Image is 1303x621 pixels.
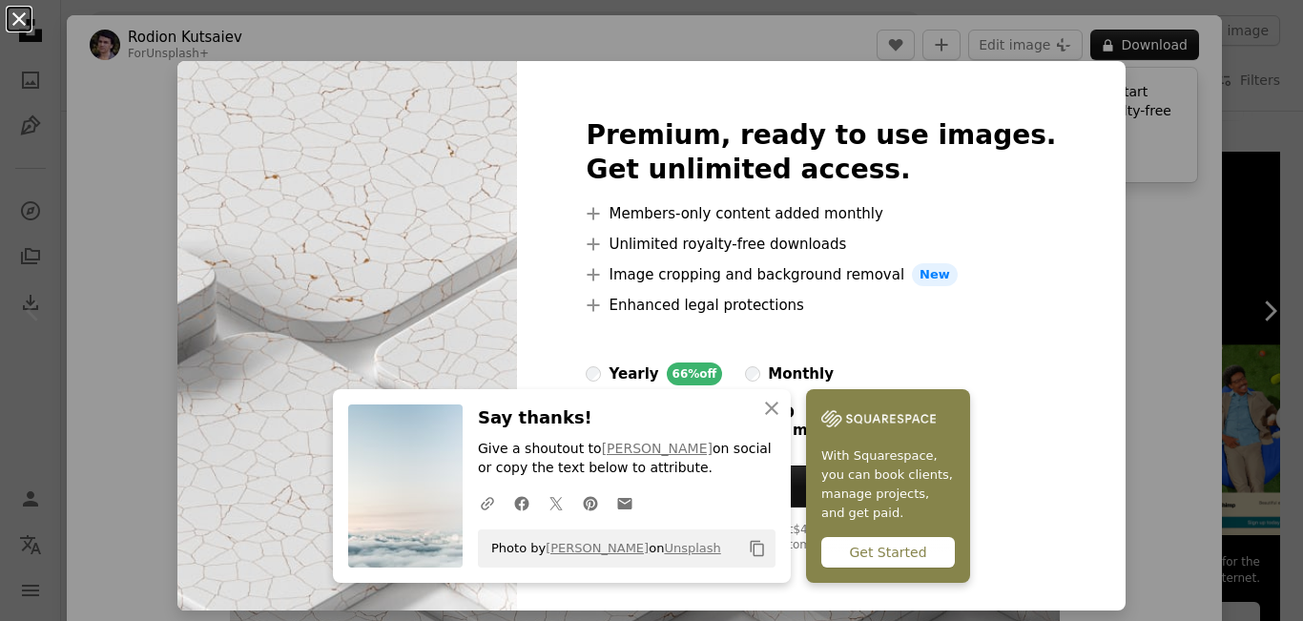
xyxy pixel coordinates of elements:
[478,440,776,478] p: Give a shoutout to on social or copy the text below to attribute.
[609,362,658,385] div: yearly
[667,362,723,385] div: 66% off
[602,441,713,456] a: [PERSON_NAME]
[546,541,649,555] a: [PERSON_NAME]
[586,294,1056,317] li: Enhanced legal protections
[768,362,834,385] div: monthly
[806,389,970,583] a: With Squarespace, you can book clients, manage projects, and get paid.Get Started
[586,118,1056,187] h2: Premium, ready to use images. Get unlimited access.
[912,263,958,286] span: New
[821,404,936,433] img: file-1747939142011-51e5cc87e3c9
[586,202,1056,225] li: Members-only content added monthly
[478,404,776,432] h3: Say thanks!
[505,484,539,522] a: Share on Facebook
[586,233,1056,256] li: Unlimited royalty-free downloads
[741,532,774,565] button: Copy to clipboard
[664,541,720,555] a: Unsplash
[586,366,601,382] input: yearly66%off
[573,484,608,522] a: Share on Pinterest
[539,484,573,522] a: Share on Twitter
[821,537,955,568] div: Get Started
[608,484,642,522] a: Share over email
[482,533,721,564] span: Photo by on
[177,61,517,611] img: premium_photo-1673480195911-3075a87738b0
[745,366,760,382] input: monthly
[586,263,1056,286] li: Image cropping and background removal
[821,446,955,523] span: With Squarespace, you can book clients, manage projects, and get paid.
